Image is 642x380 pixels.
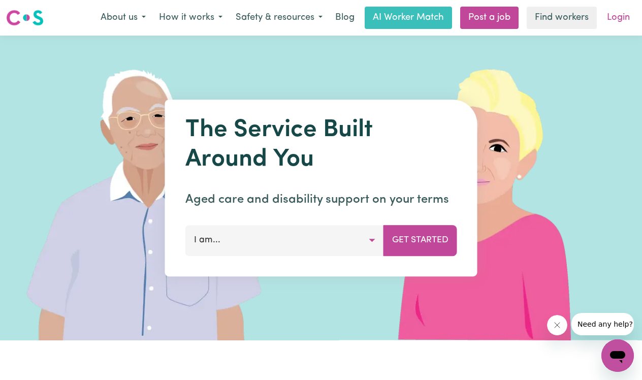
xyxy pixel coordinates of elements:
[527,7,597,29] a: Find workers
[571,313,634,335] iframe: Message from company
[185,191,457,209] p: Aged care and disability support on your terms
[460,7,519,29] a: Post a job
[6,6,44,29] a: Careseekers logo
[185,225,384,256] button: I am...
[185,116,457,174] h1: The Service Built Around You
[601,7,636,29] a: Login
[547,315,567,335] iframe: Close message
[365,7,452,29] a: AI Worker Match
[6,9,44,27] img: Careseekers logo
[94,7,152,28] button: About us
[152,7,229,28] button: How it works
[383,225,457,256] button: Get Started
[601,339,634,372] iframe: Button to launch messaging window
[329,7,361,29] a: Blog
[229,7,329,28] button: Safety & resources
